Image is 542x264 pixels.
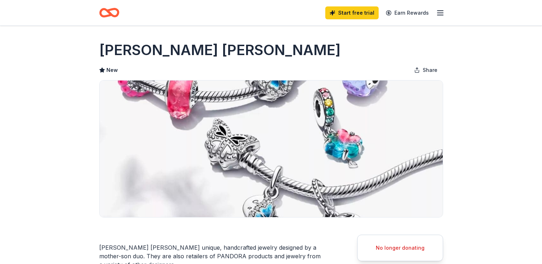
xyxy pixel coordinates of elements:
[325,6,379,19] a: Start free trial
[99,4,119,21] a: Home
[408,63,443,77] button: Share
[106,66,118,74] span: New
[382,6,433,19] a: Earn Rewards
[366,244,434,252] div: No longer donating
[99,40,341,60] h1: [PERSON_NAME] [PERSON_NAME]
[100,80,443,217] img: Image for Elisa Ilana
[423,66,437,74] span: Share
